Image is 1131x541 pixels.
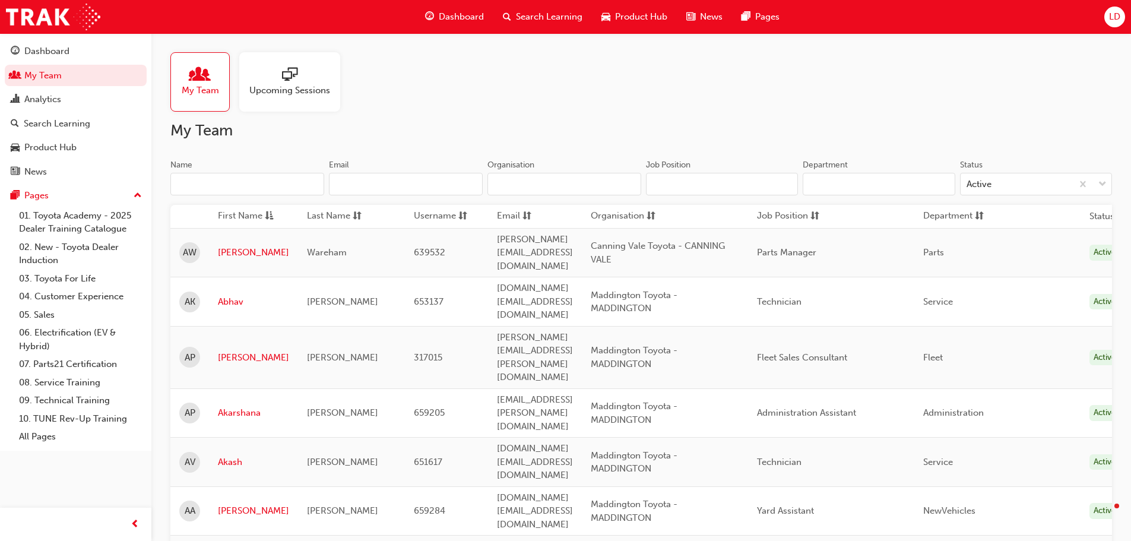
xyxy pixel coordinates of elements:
h2: My Team [170,121,1112,140]
span: asc-icon [265,209,274,224]
input: Job Position [646,173,798,195]
span: search-icon [11,119,19,129]
input: Organisation [487,173,641,195]
span: 659284 [414,505,445,516]
span: Job Position [757,209,808,224]
a: Akarshana [218,406,289,420]
a: 06. Electrification (EV & Hybrid) [14,324,147,355]
span: Department [923,209,972,224]
a: Product Hub [5,137,147,159]
a: My Team [5,65,147,87]
span: AA [185,504,195,518]
input: Email [329,173,483,195]
div: Search Learning [24,117,90,131]
span: Dashboard [439,10,484,24]
span: news-icon [11,167,20,178]
div: Active [1089,405,1120,421]
span: [PERSON_NAME][EMAIL_ADDRESS][PERSON_NAME][DOMAIN_NAME] [497,332,573,383]
span: Administration [923,407,984,418]
span: NewVehicles [923,505,975,516]
button: DashboardMy TeamAnalyticsSearch LearningProduct HubNews [5,38,147,185]
input: Department [803,173,955,195]
span: up-icon [134,188,142,204]
div: News [24,165,47,179]
span: AV [185,455,195,469]
th: Status [1089,210,1114,223]
span: chart-icon [11,94,20,105]
span: guage-icon [425,10,434,24]
a: Dashboard [5,40,147,62]
div: Active [1089,245,1120,261]
span: [PERSON_NAME] [307,457,378,467]
span: people-icon [192,67,208,84]
a: My Team [170,52,239,112]
button: Emailsorting-icon [497,209,562,224]
span: AP [185,406,195,420]
button: Usernamesorting-icon [414,209,479,224]
span: down-icon [1098,177,1107,192]
div: Name [170,159,192,171]
span: 653137 [414,296,443,307]
button: First Nameasc-icon [218,209,283,224]
div: Pages [24,189,49,203]
a: [PERSON_NAME] [218,246,289,260]
span: car-icon [601,10,610,24]
span: [DOMAIN_NAME][EMAIL_ADDRESS][DOMAIN_NAME] [497,283,573,320]
span: Last Name [307,209,350,224]
div: Active [1089,503,1120,519]
a: News [5,161,147,183]
span: Organisation [591,209,644,224]
a: guage-iconDashboard [416,5,493,29]
span: 317015 [414,352,442,363]
span: AK [185,295,195,309]
a: 08. Service Training [14,374,147,392]
span: [PERSON_NAME] [307,505,378,516]
span: people-icon [11,71,20,81]
span: Maddington Toyota - MADDINGTON [591,499,677,523]
span: AW [183,246,197,260]
a: 07. Parts21 Certification [14,355,147,374]
iframe: Intercom live chat [1091,501,1119,529]
span: [DOMAIN_NAME][EMAIL_ADDRESS][DOMAIN_NAME] [497,443,573,480]
a: news-iconNews [677,5,732,29]
span: Service [923,296,953,307]
span: sorting-icon [647,209,655,224]
div: Email [329,159,349,171]
a: 03. Toyota For Life [14,270,147,288]
span: sorting-icon [522,209,531,224]
span: Parts Manager [757,247,816,258]
span: sorting-icon [810,209,819,224]
span: 639532 [414,247,445,258]
span: Fleet Sales Consultant [757,352,847,363]
span: LD [1109,10,1120,24]
a: Abhav [218,295,289,309]
div: Analytics [24,93,61,106]
span: Parts [923,247,944,258]
button: Departmentsorting-icon [923,209,989,224]
span: sorting-icon [975,209,984,224]
div: Organisation [487,159,534,171]
button: Pages [5,185,147,207]
button: Job Positionsorting-icon [757,209,822,224]
span: Administration Assistant [757,407,856,418]
span: pages-icon [742,10,750,24]
span: Technician [757,457,801,467]
span: AP [185,351,195,365]
span: [PERSON_NAME] [307,296,378,307]
button: LD [1104,7,1125,27]
a: [PERSON_NAME] [218,504,289,518]
span: sorting-icon [353,209,362,224]
div: Job Position [646,159,690,171]
input: Name [170,173,324,195]
a: [PERSON_NAME] [218,351,289,365]
a: 02. New - Toyota Dealer Induction [14,238,147,270]
a: 10. TUNE Rev-Up Training [14,410,147,428]
span: news-icon [686,10,695,24]
a: search-iconSearch Learning [493,5,592,29]
span: Username [414,209,456,224]
div: Active [1089,294,1120,310]
span: Maddington Toyota - MADDINGTON [591,290,677,314]
div: Product Hub [24,141,77,154]
span: [PERSON_NAME] [307,352,378,363]
div: Department [803,159,848,171]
